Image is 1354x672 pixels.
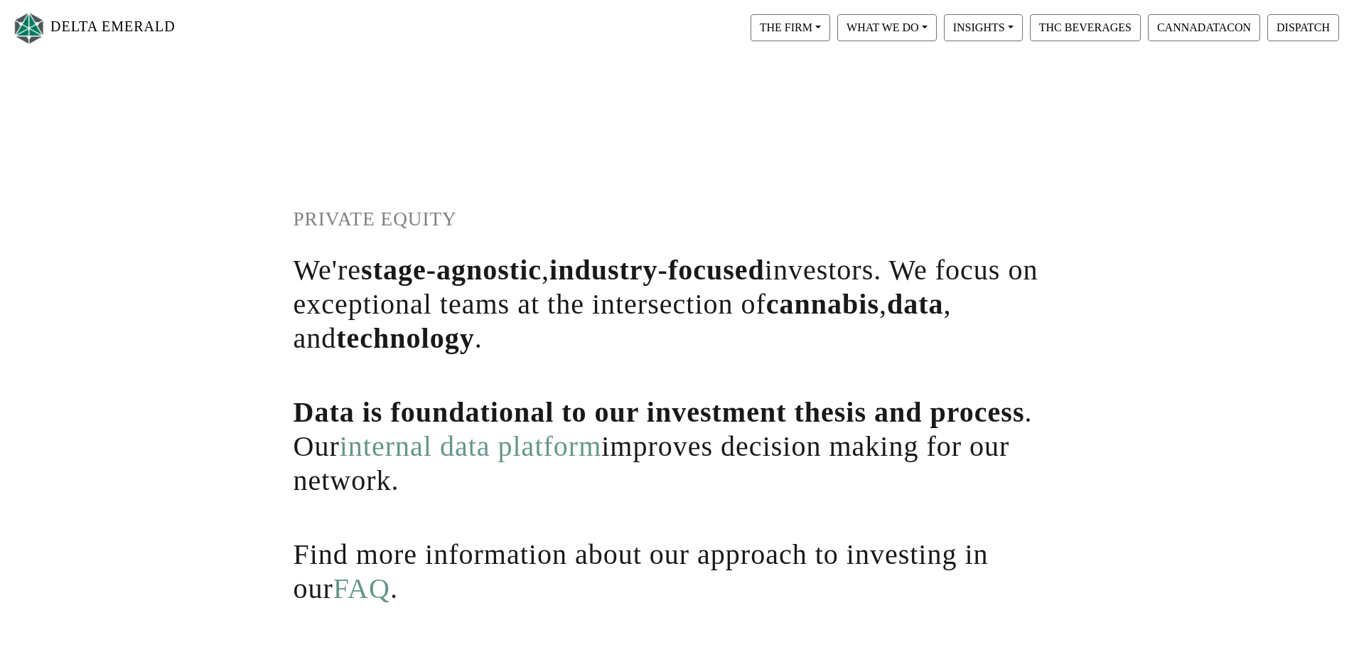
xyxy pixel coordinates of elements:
button: THC BEVERAGES [1030,14,1141,41]
button: THE FIRM [751,14,830,41]
button: INSIGHTS [944,14,1023,41]
span: stage-agnostic [361,254,542,286]
span: data [887,288,944,320]
span: technology [336,322,474,354]
a: THC BEVERAGES [1026,21,1144,33]
a: FAQ [333,572,390,604]
button: WHAT WE DO [837,14,937,41]
span: Data is foundational to our investment thesis and process [294,396,1025,428]
h1: PRIVATE EQUITY [294,208,1061,231]
a: internal data platform [340,430,602,462]
a: DELTA EMERALD [11,6,176,50]
button: CANNADATACON [1148,14,1260,41]
img: Logo [11,9,47,47]
a: CANNADATACON [1144,21,1264,33]
span: industry-focused [549,254,765,286]
h1: We're , investors. We focus on exceptional teams at the intersection of , , and . [294,253,1061,356]
h1: . Our improves decision making for our network. [294,395,1061,498]
a: DISPATCH [1264,21,1343,33]
span: cannabis [766,288,879,320]
h1: Find more information about our approach to investing in our . [294,538,1061,606]
button: DISPATCH [1267,14,1339,41]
